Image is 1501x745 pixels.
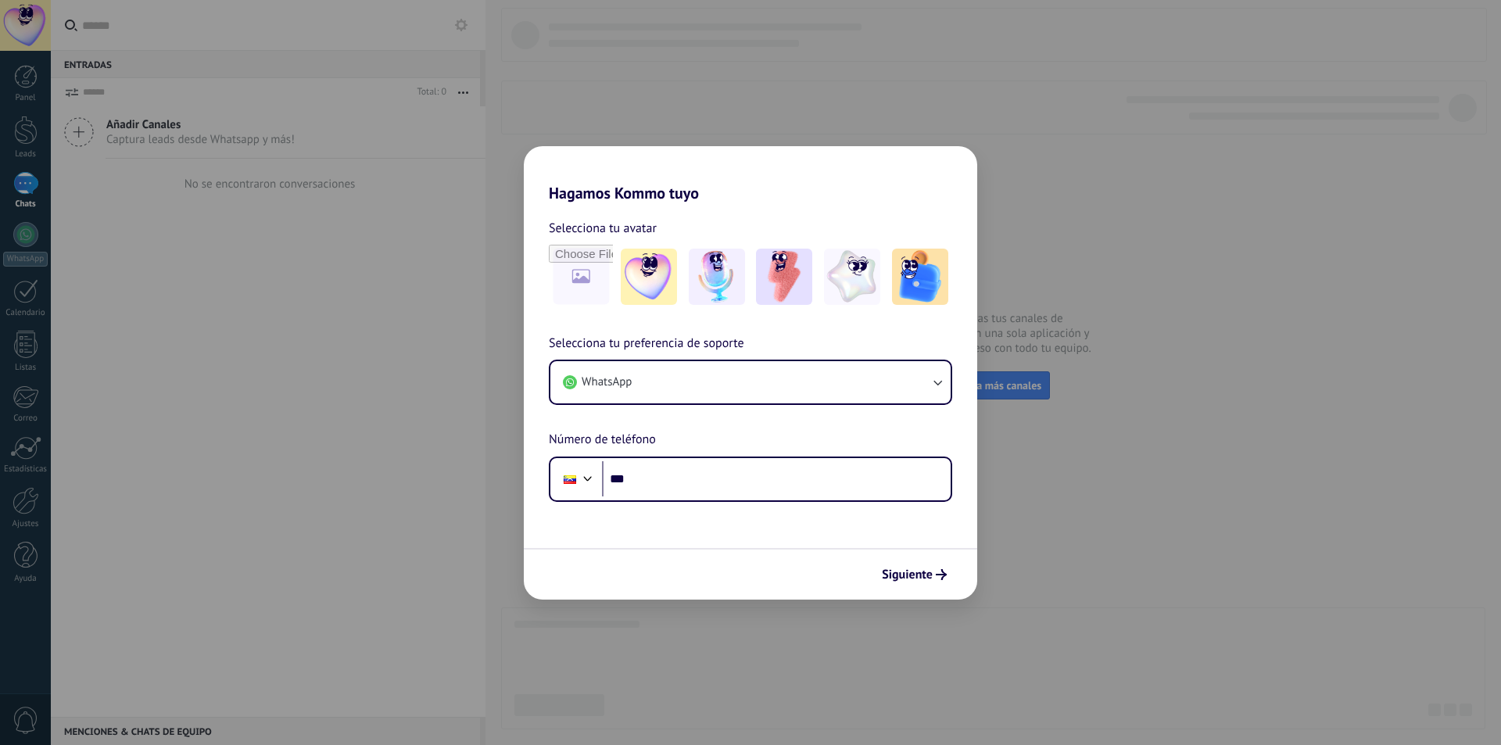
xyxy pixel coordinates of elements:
[555,463,585,496] div: Venezuela: + 58
[549,218,657,238] span: Selecciona tu avatar
[824,249,880,305] img: -4.jpeg
[882,569,933,580] span: Siguiente
[621,249,677,305] img: -1.jpeg
[892,249,948,305] img: -5.jpeg
[689,249,745,305] img: -2.jpeg
[549,430,656,450] span: Número de teléfono
[550,361,951,403] button: WhatsApp
[875,561,954,588] button: Siguiente
[756,249,812,305] img: -3.jpeg
[582,374,632,390] span: WhatsApp
[524,146,977,202] h2: Hagamos Kommo tuyo
[549,334,744,354] span: Selecciona tu preferencia de soporte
